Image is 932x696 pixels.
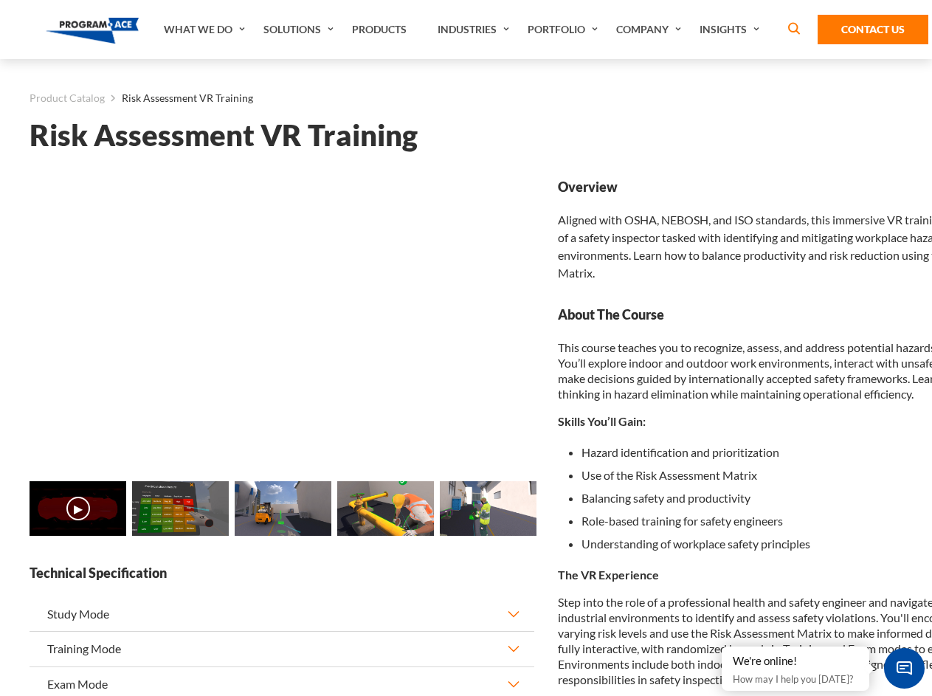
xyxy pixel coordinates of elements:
[818,15,928,44] a: Contact Us
[30,89,105,108] a: Product Catalog
[884,648,925,689] span: Chat Widget
[30,178,534,462] iframe: Risk Assessment VR Training - Video 0
[235,481,331,536] img: Risk Assessment VR Training - Preview 2
[132,481,229,536] img: Risk Assessment VR Training - Preview 1
[30,481,126,536] img: Risk Assessment VR Training - Video 0
[46,18,139,44] img: Program-Ace
[733,654,858,669] div: We're online!
[30,632,534,666] button: Training Mode
[66,497,90,520] button: ▶
[30,564,534,582] strong: Technical Specification
[733,670,858,688] p: How may I help you [DATE]?
[30,597,534,631] button: Study Mode
[105,89,253,108] li: Risk Assessment VR Training
[337,481,434,536] img: Risk Assessment VR Training - Preview 3
[440,481,536,536] img: Risk Assessment VR Training - Preview 4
